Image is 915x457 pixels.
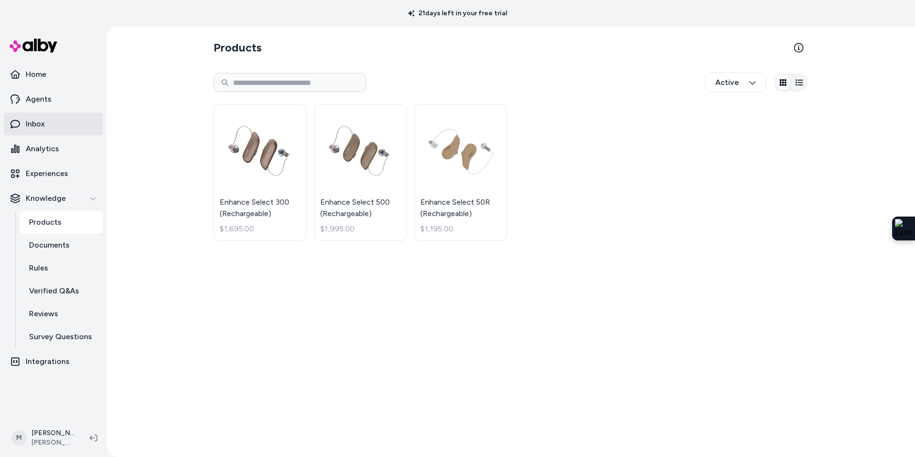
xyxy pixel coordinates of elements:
p: Home [26,69,46,80]
a: Inbox [4,113,103,135]
p: Experiences [26,168,68,179]
a: Reviews [20,302,103,325]
p: Products [29,217,61,228]
p: Inbox [26,118,45,130]
a: Survey Questions [20,325,103,348]
a: Verified Q&As [20,280,103,302]
a: Rules [20,257,103,280]
a: Products [20,211,103,234]
button: Active [705,73,766,93]
a: Agents [4,88,103,111]
p: Integrations [26,356,70,367]
button: M[PERSON_NAME][PERSON_NAME] [6,423,82,453]
p: Rules [29,262,48,274]
a: Documents [20,234,103,257]
img: alby Logo [10,39,57,52]
a: Enhance Select 50R (Rechargeable)Enhance Select 50R (Rechargeable)$1,195.00 [414,104,507,241]
p: Knowledge [26,193,66,204]
a: Enhance Select 300 (Rechargeable)Enhance Select 300 (Rechargeable)$1,695.00 [213,104,306,241]
p: Verified Q&As [29,285,79,297]
button: Knowledge [4,187,103,210]
span: [PERSON_NAME] [31,438,74,447]
p: [PERSON_NAME] [31,428,74,438]
p: 21 days left in your free trial [402,9,513,18]
a: Analytics [4,137,103,160]
a: Home [4,63,103,86]
p: Reviews [29,308,58,320]
img: Extension Icon [895,219,912,238]
a: Experiences [4,162,103,185]
span: M [11,430,27,446]
h2: Products [213,40,262,55]
p: Agents [26,93,51,105]
a: Enhance Select 500 (Rechargeable)Enhance Select 500 (Rechargeable)$1,995.00 [314,104,407,241]
p: Documents [29,239,70,251]
p: Survey Questions [29,331,92,343]
a: Integrations [4,350,103,373]
p: Analytics [26,143,59,155]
